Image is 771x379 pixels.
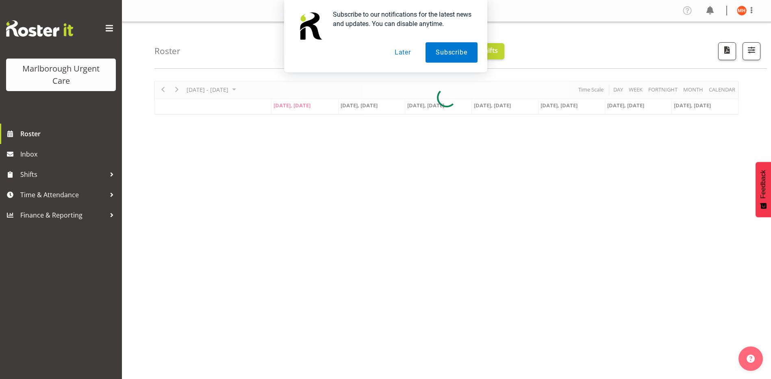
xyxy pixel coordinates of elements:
span: Inbox [20,148,118,160]
img: help-xxl-2.png [747,355,755,363]
button: Feedback - Show survey [756,162,771,217]
span: Time & Attendance [20,189,106,201]
button: Subscribe [426,42,477,63]
span: Finance & Reporting [20,209,106,221]
img: notification icon [294,10,326,42]
span: Feedback [760,170,767,198]
div: Marlborough Urgent Care [14,63,108,87]
span: Shifts [20,168,106,181]
div: Subscribe to our notifications for the latest news and updates. You can disable anytime. [326,10,478,28]
span: Roster [20,128,118,140]
button: Later [384,42,421,63]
